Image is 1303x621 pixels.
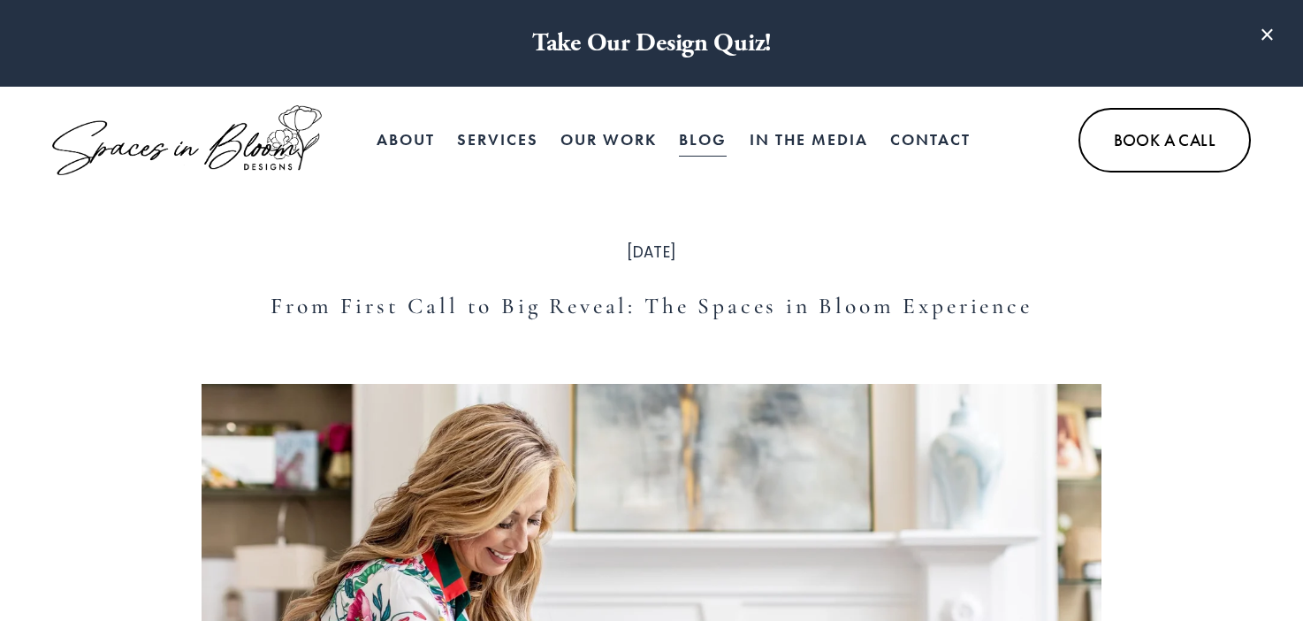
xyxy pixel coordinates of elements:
a: About [377,122,435,157]
a: Book A Call [1078,108,1251,172]
a: In the Media [750,122,868,157]
span: [DATE] [627,241,676,263]
h1: From First Call to Big Reveal: The Spaces in Bloom Experience [202,290,1101,322]
a: Blog [679,122,727,157]
a: Our Work [560,122,657,157]
a: Contact [890,122,971,157]
img: Spaces in Bloom Designs [52,105,322,175]
a: Services [457,122,538,157]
